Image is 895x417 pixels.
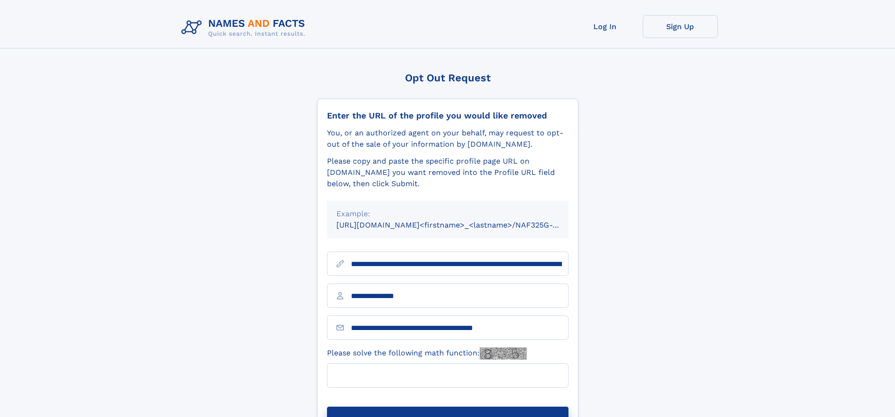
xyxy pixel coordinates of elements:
[643,15,718,38] a: Sign Up
[317,72,578,84] div: Opt Out Request
[327,156,568,189] div: Please copy and paste the specific profile page URL on [DOMAIN_NAME] you want removed into the Pr...
[336,220,586,229] small: [URL][DOMAIN_NAME]<firstname>_<lastname>/NAF325G-xxxxxxxx
[327,127,568,150] div: You, or an authorized agent on your behalf, may request to opt-out of the sale of your informatio...
[178,15,313,40] img: Logo Names and Facts
[568,15,643,38] a: Log In
[327,347,527,360] label: Please solve the following math function:
[327,110,568,121] div: Enter the URL of the profile you would like removed
[336,208,559,220] div: Example:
